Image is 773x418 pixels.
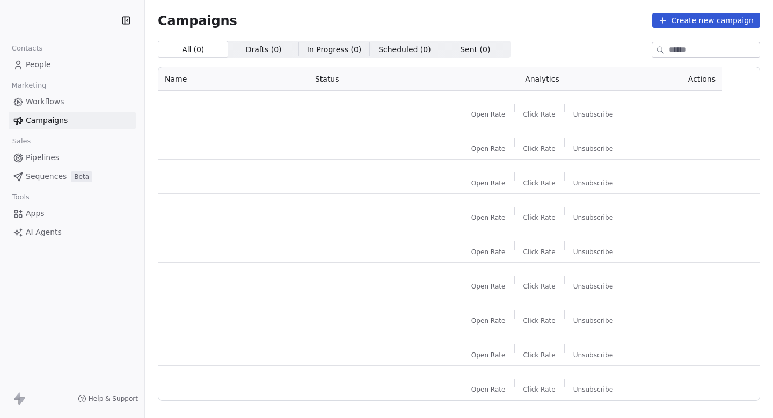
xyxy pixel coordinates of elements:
[523,282,556,291] span: Click Rate
[652,13,760,28] button: Create new campaign
[9,93,136,111] a: Workflows
[471,282,506,291] span: Open Rate
[26,152,59,163] span: Pipelines
[7,77,51,93] span: Marketing
[26,171,67,182] span: Sequences
[523,213,556,222] span: Click Rate
[26,59,51,70] span: People
[573,179,613,188] span: Unsubscribe
[523,110,556,119] span: Click Rate
[158,67,309,91] th: Name
[573,316,613,325] span: Unsubscribe
[573,213,613,222] span: Unsubscribe
[573,351,613,359] span: Unsubscribe
[471,179,506,188] span: Open Rate
[9,149,136,167] a: Pipelines
[523,385,556,394] span: Click Rate
[71,171,92,182] span: Beta
[639,67,722,91] th: Actions
[8,189,34,205] span: Tools
[9,205,136,222] a: Apps
[573,248,613,256] span: Unsubscribe
[523,351,556,359] span: Click Rate
[78,394,138,403] a: Help & Support
[573,385,613,394] span: Unsubscribe
[7,40,47,56] span: Contacts
[523,145,556,153] span: Click Rate
[9,56,136,74] a: People
[471,351,506,359] span: Open Rate
[309,67,446,91] th: Status
[471,385,506,394] span: Open Rate
[26,208,45,219] span: Apps
[523,316,556,325] span: Click Rate
[471,248,506,256] span: Open Rate
[378,44,431,55] span: Scheduled ( 0 )
[460,44,490,55] span: Sent ( 0 )
[307,44,362,55] span: In Progress ( 0 )
[26,227,62,238] span: AI Agents
[573,282,613,291] span: Unsubscribe
[89,394,138,403] span: Help & Support
[246,44,282,55] span: Drafts ( 0 )
[573,145,613,153] span: Unsubscribe
[26,96,64,107] span: Workflows
[471,145,506,153] span: Open Rate
[446,67,639,91] th: Analytics
[9,168,136,185] a: SequencesBeta
[573,110,613,119] span: Unsubscribe
[471,213,506,222] span: Open Rate
[8,133,35,149] span: Sales
[26,115,68,126] span: Campaigns
[523,248,556,256] span: Click Rate
[471,110,506,119] span: Open Rate
[9,112,136,129] a: Campaigns
[471,316,506,325] span: Open Rate
[158,13,237,28] span: Campaigns
[9,224,136,241] a: AI Agents
[523,179,556,188] span: Click Rate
